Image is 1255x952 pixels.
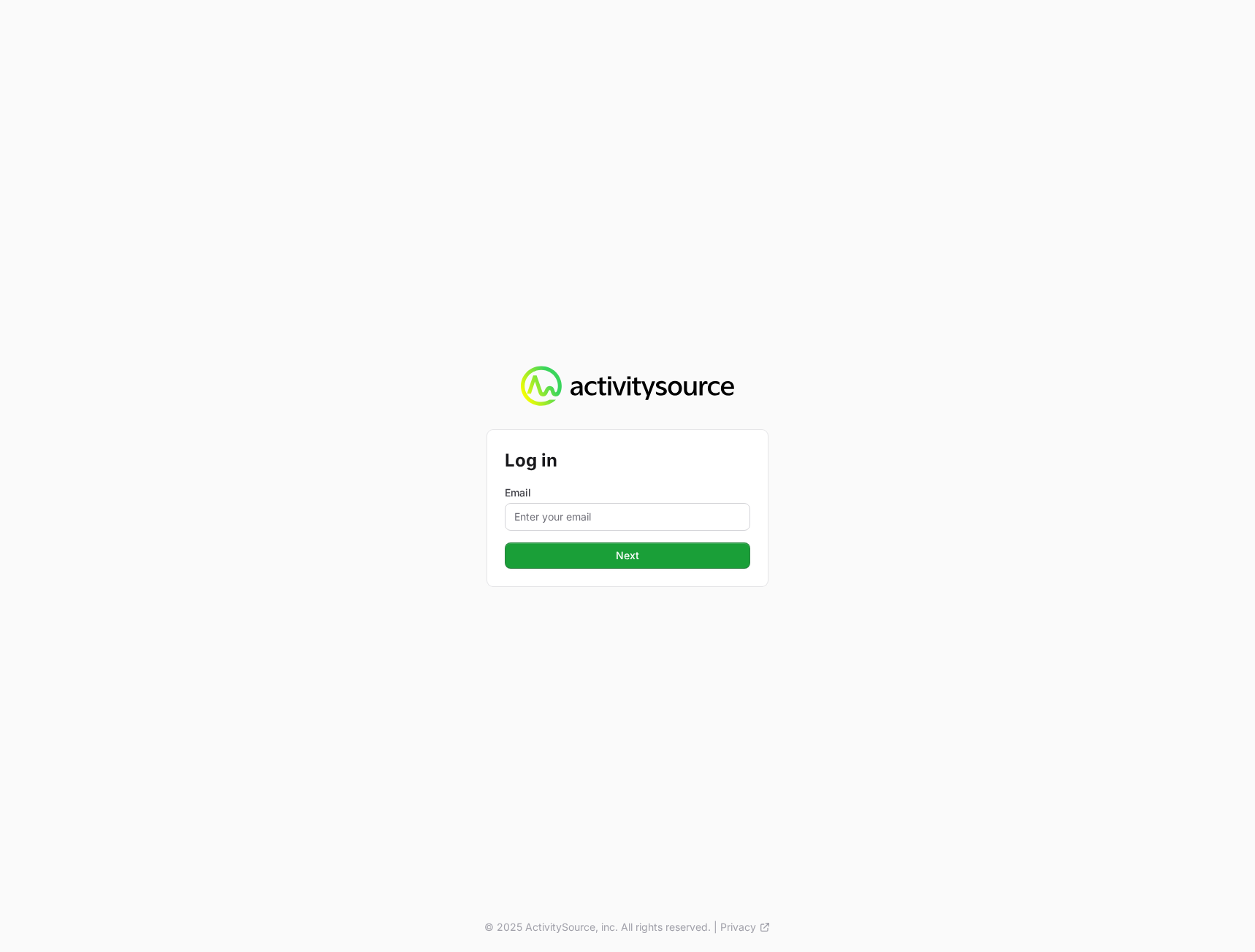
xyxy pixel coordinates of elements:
[714,920,717,934] span: |
[616,547,639,564] span: Next
[505,503,750,531] input: Enter your email
[505,448,750,474] h2: Log in
[505,485,750,500] label: Email
[521,366,733,407] img: Activity Source
[505,542,750,569] button: Next
[484,920,711,934] p: © 2025 ActivitySource, inc. All rights reserved.
[720,920,771,934] a: Privacy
